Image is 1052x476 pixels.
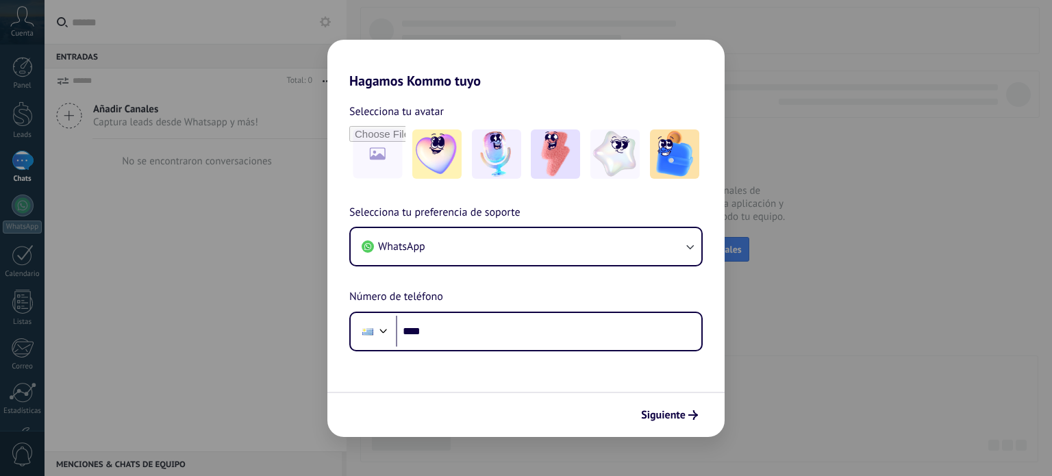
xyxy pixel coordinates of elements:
[349,204,521,222] span: Selecciona tu preferencia de soporte
[412,129,462,179] img: -1.jpeg
[349,288,443,306] span: Número de teléfono
[531,129,580,179] img: -3.jpeg
[650,129,699,179] img: -5.jpeg
[351,228,701,265] button: WhatsApp
[472,129,521,179] img: -2.jpeg
[590,129,640,179] img: -4.jpeg
[641,410,686,420] span: Siguiente
[635,403,704,427] button: Siguiente
[349,103,444,121] span: Selecciona tu avatar
[327,40,725,89] h2: Hagamos Kommo tuyo
[378,240,425,253] span: WhatsApp
[355,317,381,346] div: Uruguay: + 598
